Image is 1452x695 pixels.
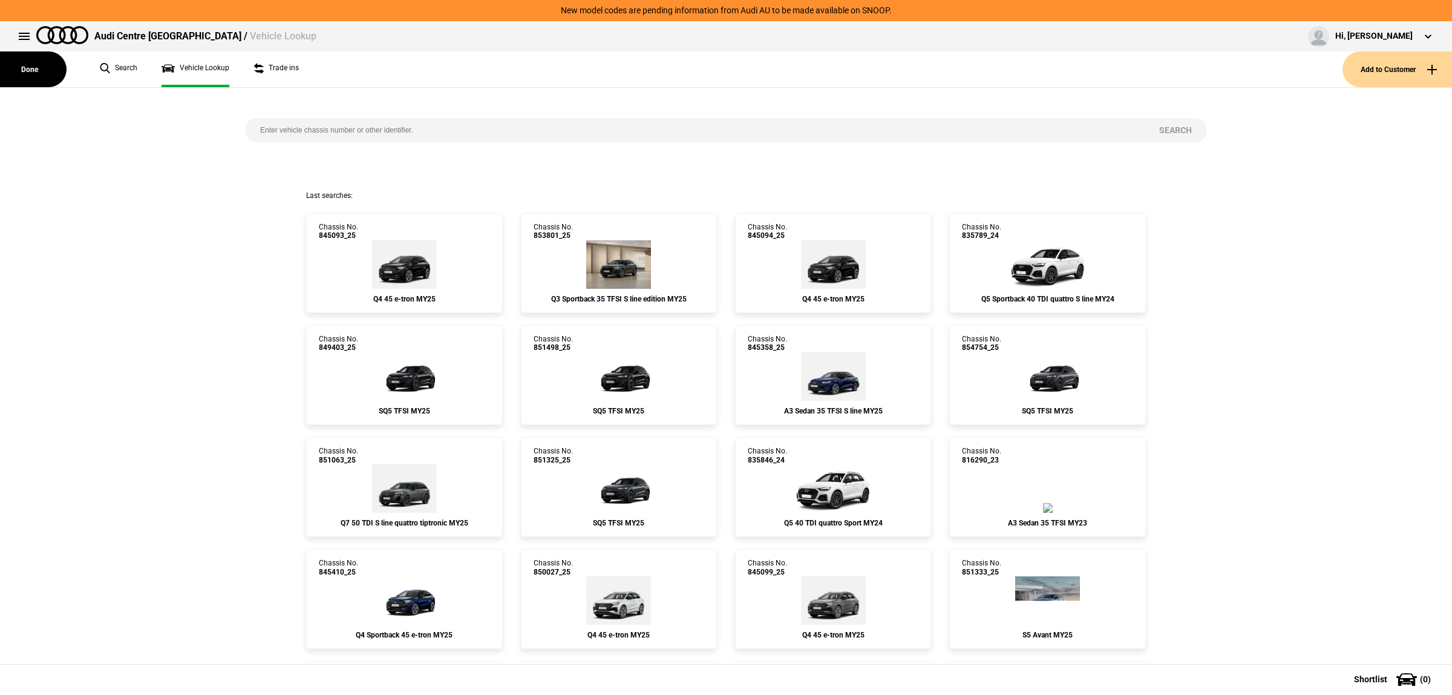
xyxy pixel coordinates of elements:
[748,568,787,576] span: 845099_25
[306,191,353,200] span: Last searches:
[319,456,358,464] span: 851063_25
[962,295,1133,303] div: Q5 Sportback 40 TDI quattro S line MY24
[368,352,440,401] img: Audi_GUBS5Y_25S_GX_0E0E_PAH_2MB_WA2_6FJ_PQ7_53A_PYH_PWO_(Nadin:_2MB_53A_6FJ_C56_PAH_PQ7_PWO_PYH_S...
[372,464,437,513] img: Audi_4MQCN2_25_EI_6Y6Y_PAH_WC7_54K_(Nadin:_54K_C95_PAH_WC7)_ext.png
[1012,352,1084,401] img: Audi_GUBS5Y_25S_OR_6Y6Y_PAH_WA2_6FJ_PQ7_53A_PYH_PWV_(Nadin:_53A_6FJ_C57_PAH_PQ7_PWV_PYH_WA2)_ext.png
[319,231,358,240] span: 845093_25
[962,343,1001,352] span: 854754_25
[319,519,489,527] div: Q7 50 TDI S line quattro tiptronic MY25
[534,456,573,464] span: 851325_25
[319,407,489,415] div: SQ5 TFSI MY25
[801,576,866,625] img: Audi_F4BA53_25_AO_C2C2_4ZD_WA7_3S2_PY5_PYY_(Nadin:_3S2_4ZD_6FJ_C18_PY5_PYY_S7E_WA7)_ext.png
[1005,240,1091,289] img: Audi_FYTCUY_24_YM_Z9Z9_WC7_WXE_3FU_4ZD_54U_(Nadin:_3FU_4ZD_54U_6FJ_6XL_C50_PXC_WC7_WXE)_ext.png
[1043,503,1053,513] img: Audi_8YSAZG_23_AC_H1H1_MP_PAQ_PIA_V98_WA7_(Nadin:_4L6_6XI_C38_PAQ_PIA_V98_WA7)_ext.png
[534,519,704,527] div: SQ5 TFSI MY25
[245,118,1144,142] input: Enter vehicle chassis number or other identifier.
[319,295,489,303] div: Q4 45 e-tron MY25
[253,51,299,87] a: Trade ins
[319,559,358,576] div: Chassis No.
[1342,51,1452,87] button: Add to Customer
[962,447,1001,464] div: Chassis No.
[790,464,876,513] img: Audi_FYGBUY_24S_EL_Z9Z9_4ZD_54U_(Nadin:_3FU_3S2_4ZD_54U_5MF_6FJ_6NQ_9VD_C50_PCF_PV3_WA9)_ext.png
[534,407,704,415] div: SQ5 TFSI MY25
[748,407,918,415] div: A3 Sedan 35 TFSI S line MY25
[250,30,316,42] span: Vehicle Lookup
[368,576,440,625] img: Audi_F4NA53_25_AO_2D2D_3FU_4ZD_WA7_WA2_6FJ_PY5_PYY_QQ9_55K_(Nadin:_3FU_4ZD_55K_6FJ_C19_PY5_PYY_QQ...
[372,240,437,289] img: Audi_F4BA53_25_AO_0E0E_4ZD_WA2_3S2_55K_QQ9_(Nadin:_3S2_4ZD_55K_C16_QQ9_S7E_WA2)_ext.png
[100,51,137,87] a: Search
[962,223,1001,240] div: Chassis No.
[1015,576,1080,625] img: Audi_FU5S5Y_25S_GX_H3H3_PAH_9VS_WA2_PQ7_PYH_PWO_3FP_F19_(Nadin:_3FP_9VS_C88_F19_PAH_PQ7_PWO_PYH_S...
[534,343,573,352] span: 851498_25
[534,447,573,464] div: Chassis No.
[36,26,88,44] img: audi.png
[962,335,1001,352] div: Chassis No.
[319,335,358,352] div: Chassis No.
[583,352,655,401] img: Audi_GUBS5Y_25S_OR_0E0E_PAH_2MB_5MK_WA2_3Y4_6FJ_3CX_PQ7_PYH_PWV_53D_(Nadin:_2MB_3CX_3Y4_53D_5MK_6...
[534,295,704,303] div: Q3 Sportback 35 TFSI S line edition MY25
[801,352,866,401] img: Audi_8YMCYG_25_EI_2D2D_3FB_WXC-2_WXC_(Nadin:_3FB_6FJ_C52_WXC)_ext.png
[748,559,787,576] div: Chassis No.
[94,30,316,43] div: Audi Centre [GEOGRAPHIC_DATA] /
[586,576,651,625] img: Audi_F4BA53_25_AO_2Y2Y_3FU_4ZD_WA7_3S2_PY5_PYY_(Nadin:_3FU_3S2_4ZD_6FJ_C18_PY5_PYY_S7E_WA7)_ext.png
[962,456,1001,464] span: 816290_23
[962,231,1001,240] span: 835789_24
[534,223,573,240] div: Chassis No.
[319,568,358,576] span: 845410_25
[534,568,573,576] span: 850027_25
[748,343,787,352] span: 845358_25
[962,519,1133,527] div: A3 Sedan 35 TFSI MY23
[583,464,655,513] img: Audi_GUBS5Y_25S_GX_N7N7_PAH_5MK_WA2_6FJ_53A_PYH_PWO_Y4T_(Nadin:_53A_5MK_6FJ_C56_PAH_PWO_PYH_WA2_Y...
[962,568,1001,576] span: 851333_25
[748,231,787,240] span: 845094_25
[162,51,229,87] a: Vehicle Lookup
[1336,664,1452,694] button: Shortlist(0)
[962,559,1001,576] div: Chassis No.
[962,407,1133,415] div: SQ5 TFSI MY25
[962,631,1133,639] div: S5 Avant MY25
[1420,675,1431,683] span: ( 0 )
[1335,30,1413,42] div: Hi, [PERSON_NAME]
[534,559,573,576] div: Chassis No.
[534,631,704,639] div: Q4 45 e-tron MY25
[534,335,573,352] div: Chassis No.
[801,240,866,289] img: Audi_F4BA53_25_AO_0E0E_4ZD_WA2_3S2_55K_QQ9_(Nadin:_3S2_4ZD_55K_C16_QQ9_S7E_WA2)_ext.png
[319,343,358,352] span: 849403_25
[748,223,787,240] div: Chassis No.
[748,295,918,303] div: Q4 45 e-tron MY25
[748,519,918,527] div: Q5 40 TDI quattro Sport MY24
[586,240,651,289] img: Audi_F3NCCX_25LE_FZ_6Y6Y_QQ2_6FJ_V72_WN8_X8C_(Nadin:_6FJ_C62_QQ2_V72_WN8)_ext.png
[319,447,358,464] div: Chassis No.
[748,631,918,639] div: Q4 45 e-tron MY25
[319,631,489,639] div: Q4 Sportback 45 e-tron MY25
[748,447,787,464] div: Chassis No.
[534,231,573,240] span: 853801_25
[1144,118,1207,142] button: Search
[748,335,787,352] div: Chassis No.
[319,223,358,240] div: Chassis No.
[748,456,787,464] span: 835846_24
[1354,675,1387,683] span: Shortlist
